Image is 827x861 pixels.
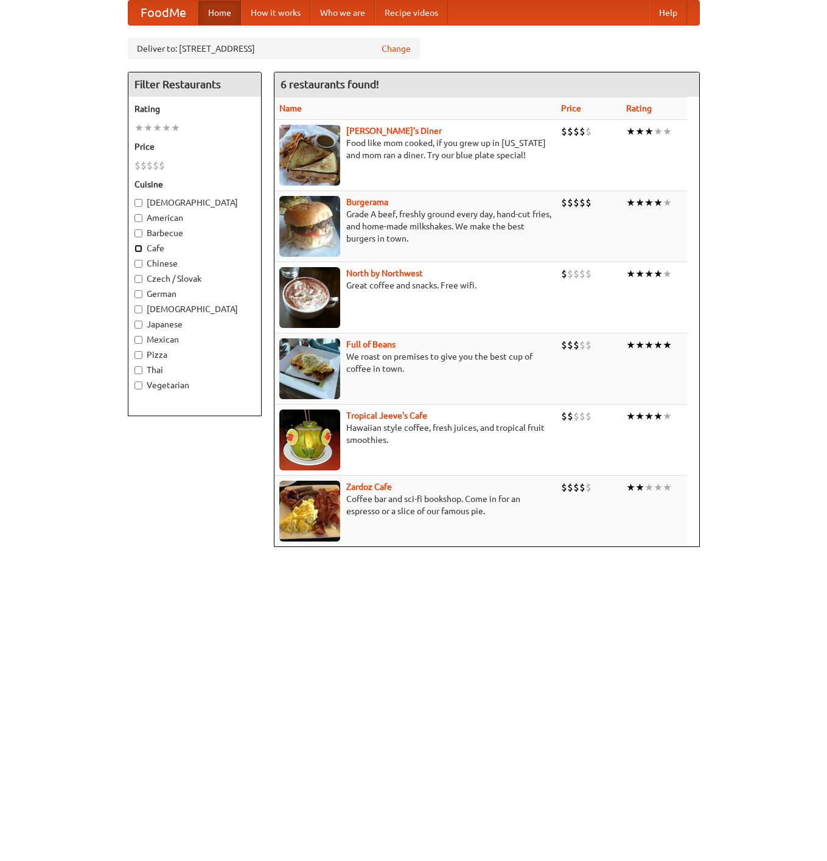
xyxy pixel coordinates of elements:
[141,159,147,172] li: $
[579,196,585,209] li: $
[346,126,442,136] a: [PERSON_NAME]'s Diner
[585,410,591,423] li: $
[346,340,396,349] a: Full of Beans
[573,481,579,494] li: $
[644,338,654,352] li: ★
[159,159,165,172] li: $
[375,1,448,25] a: Recipe videos
[567,481,573,494] li: $
[635,125,644,138] li: ★
[585,481,591,494] li: $
[585,196,591,209] li: $
[134,242,255,254] label: Cafe
[279,103,302,113] a: Name
[128,1,198,25] a: FoodMe
[134,227,255,239] label: Barbecue
[654,267,663,281] li: ★
[134,366,142,374] input: Thai
[346,482,392,492] a: Zardoz Cafe
[128,72,261,97] h4: Filter Restaurants
[346,197,388,207] a: Burgerama
[635,481,644,494] li: ★
[279,410,340,470] img: jeeves.jpg
[279,422,551,446] p: Hawaiian style coffee, fresh juices, and tropical fruit smoothies.
[663,267,672,281] li: ★
[567,267,573,281] li: $
[279,493,551,517] p: Coffee bar and sci-fi bookshop. Come in for an espresso or a slice of our famous pie.
[134,336,142,344] input: Mexican
[279,208,551,245] p: Grade A beef, freshly ground every day, hand-cut fries, and home-made milkshakes. We make the bes...
[310,1,375,25] a: Who we are
[654,196,663,209] li: ★
[561,196,567,209] li: $
[635,410,644,423] li: ★
[134,288,255,300] label: German
[561,338,567,352] li: $
[281,78,379,90] ng-pluralize: 6 restaurants found!
[654,410,663,423] li: ★
[134,275,142,283] input: Czech / Slovak
[644,196,654,209] li: ★
[279,267,340,328] img: north.jpg
[663,338,672,352] li: ★
[134,103,255,115] h5: Rating
[635,196,644,209] li: ★
[567,196,573,209] li: $
[573,338,579,352] li: $
[134,349,255,361] label: Pizza
[346,268,423,278] a: North by Northwest
[134,290,142,298] input: German
[635,267,644,281] li: ★
[134,321,142,329] input: Japanese
[134,199,142,207] input: [DEMOGRAPHIC_DATA]
[585,125,591,138] li: $
[279,196,340,257] img: burgerama.jpg
[561,103,581,113] a: Price
[134,245,142,253] input: Cafe
[649,1,687,25] a: Help
[279,137,551,161] p: Food like mom cooked, if you grew up in [US_STATE] and mom ran a diner. Try our blue plate special!
[134,257,255,270] label: Chinese
[134,178,255,190] h5: Cuisine
[134,214,142,222] input: American
[663,410,672,423] li: ★
[134,159,141,172] li: $
[153,159,159,172] li: $
[579,125,585,138] li: $
[663,196,672,209] li: ★
[134,229,142,237] input: Barbecue
[626,125,635,138] li: ★
[561,410,567,423] li: $
[134,305,142,313] input: [DEMOGRAPHIC_DATA]
[626,103,652,113] a: Rating
[134,364,255,376] label: Thai
[654,481,663,494] li: ★
[573,125,579,138] li: $
[573,196,579,209] li: $
[579,410,585,423] li: $
[279,350,551,375] p: We roast on premises to give you the best cup of coffee in town.
[663,481,672,494] li: ★
[134,379,255,391] label: Vegetarian
[663,125,672,138] li: ★
[198,1,241,25] a: Home
[162,121,171,134] li: ★
[644,481,654,494] li: ★
[171,121,180,134] li: ★
[134,273,255,285] label: Czech / Slovak
[561,125,567,138] li: $
[279,481,340,542] img: zardoz.jpg
[567,338,573,352] li: $
[134,141,255,153] h5: Price
[346,411,427,420] a: Tropical Jeeve's Cafe
[279,338,340,399] img: beans.jpg
[153,121,162,134] li: ★
[561,267,567,281] li: $
[134,303,255,315] label: [DEMOGRAPHIC_DATA]
[573,267,579,281] li: $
